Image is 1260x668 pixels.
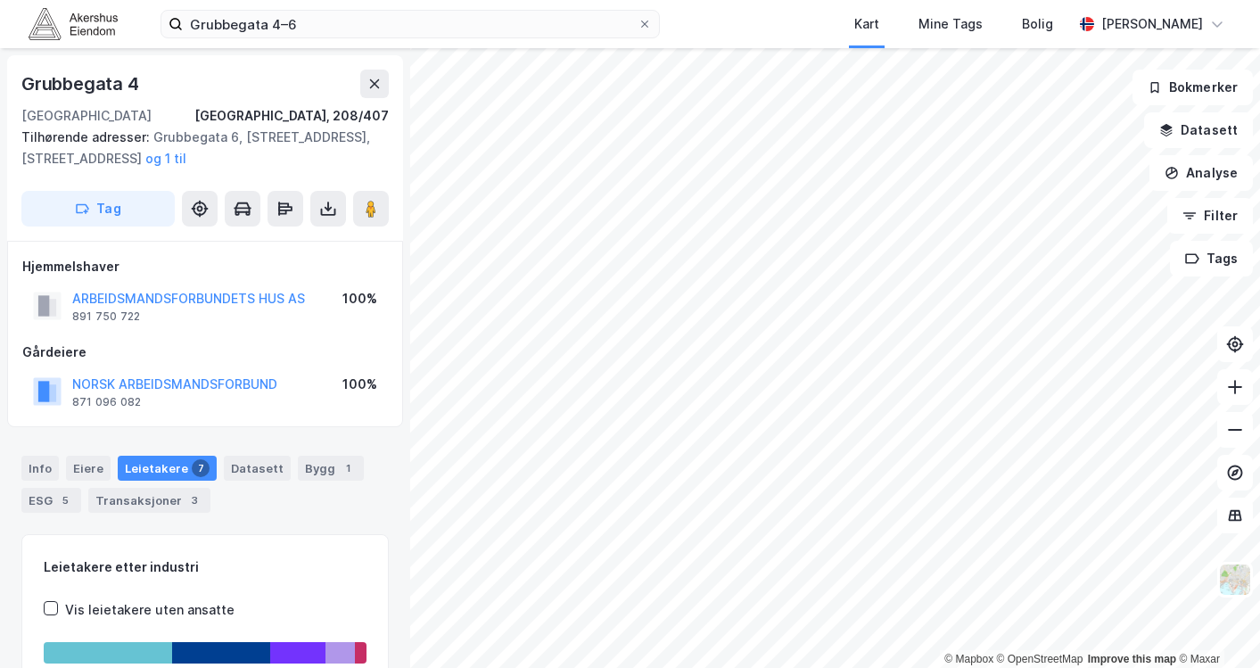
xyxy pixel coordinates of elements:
div: Hjemmelshaver [22,256,388,277]
button: Bokmerker [1132,70,1253,105]
span: Tilhørende adresser: [21,129,153,144]
div: 100% [342,374,377,395]
div: Info [21,456,59,481]
div: Datasett [224,456,291,481]
div: Bygg [298,456,364,481]
div: 3 [185,491,203,509]
img: Z [1218,563,1252,597]
button: Filter [1167,198,1253,234]
input: Søk på adresse, matrikkel, gårdeiere, leietakere eller personer [183,11,638,37]
div: ESG [21,488,81,513]
div: Transaksjoner [88,488,210,513]
div: Kontrollprogram for chat [1171,582,1260,668]
button: Tag [21,191,175,227]
button: Tags [1170,241,1253,276]
div: 1 [339,459,357,477]
a: OpenStreetMap [997,653,1083,665]
div: 100% [342,288,377,309]
div: 891 750 722 [72,309,140,324]
a: Mapbox [944,653,993,665]
div: [GEOGRAPHIC_DATA] [21,105,152,127]
a: Improve this map [1088,653,1176,665]
iframe: Chat Widget [1171,582,1260,668]
div: Grubbegata 4 [21,70,143,98]
button: Analyse [1149,155,1253,191]
div: 7 [192,459,210,477]
div: Kart [854,13,879,35]
div: Vis leietakere uten ansatte [65,599,235,621]
div: Gårdeiere [22,342,388,363]
img: akershus-eiendom-logo.9091f326c980b4bce74ccdd9f866810c.svg [29,8,118,39]
div: 5 [56,491,74,509]
div: Bolig [1022,13,1053,35]
div: [GEOGRAPHIC_DATA], 208/407 [194,105,389,127]
div: Mine Tags [918,13,983,35]
div: [PERSON_NAME] [1101,13,1203,35]
div: Leietakere [118,456,217,481]
div: Grubbegata 6, [STREET_ADDRESS], [STREET_ADDRESS] [21,127,375,169]
button: Datasett [1144,112,1253,148]
div: 871 096 082 [72,395,141,409]
div: Eiere [66,456,111,481]
div: Leietakere etter industri [44,557,366,578]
